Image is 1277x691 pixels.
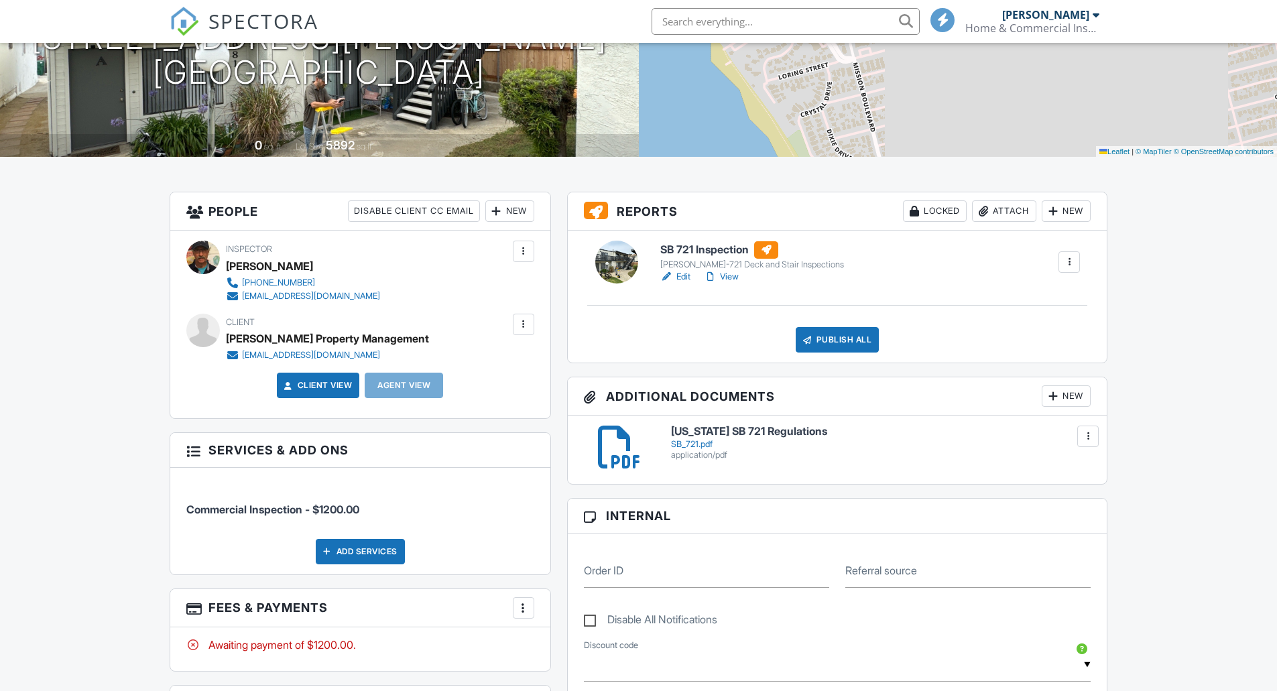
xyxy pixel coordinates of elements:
[242,291,380,302] div: [EMAIL_ADDRESS][DOMAIN_NAME]
[186,478,534,527] li: Service: Commercial Inspection
[242,350,380,361] div: [EMAIL_ADDRESS][DOMAIN_NAME]
[1174,147,1274,155] a: © OpenStreetMap contributors
[568,499,1107,533] h3: Internal
[357,141,373,151] span: sq.ft.
[316,539,405,564] div: Add Services
[671,426,1091,460] a: [US_STATE] SB 721 Regulations SB_721.pdf application/pdf
[660,270,690,284] a: Edit
[170,18,318,46] a: SPECTORA
[671,439,1091,450] div: SB_721.pdf
[32,20,607,91] h1: [STREET_ADDRESS][PERSON_NAME] [GEOGRAPHIC_DATA]
[903,200,967,222] div: Locked
[226,256,313,276] div: [PERSON_NAME]
[264,141,283,151] span: sq. ft.
[226,276,380,290] a: [PHONE_NUMBER]
[1132,147,1134,155] span: |
[584,563,623,578] label: Order ID
[282,379,353,392] a: Client View
[1136,147,1172,155] a: © MapTiler
[485,200,534,222] div: New
[226,290,380,303] a: [EMAIL_ADDRESS][DOMAIN_NAME]
[186,503,359,516] span: Commercial Inspection - $1200.00
[1099,147,1130,155] a: Leaflet
[568,377,1107,416] h3: Additional Documents
[170,433,550,468] h3: Services & Add ons
[671,426,1091,438] h6: [US_STATE] SB 721 Regulations
[568,192,1107,231] h3: Reports
[226,349,418,362] a: [EMAIL_ADDRESS][DOMAIN_NAME]
[226,317,255,327] span: Client
[1042,385,1091,407] div: New
[671,450,1091,460] div: application/pdf
[660,241,844,259] h6: SB 721 Inspection
[1002,8,1089,21] div: [PERSON_NAME]
[972,200,1036,222] div: Attach
[660,241,844,271] a: SB 721 Inspection [PERSON_NAME]-721 Deck and Stair Inspections
[170,589,550,627] h3: Fees & Payments
[845,563,917,578] label: Referral source
[584,639,638,651] label: Discount code
[296,141,324,151] span: Lot Size
[704,270,739,284] a: View
[652,8,920,35] input: Search everything...
[170,7,199,36] img: The Best Home Inspection Software - Spectora
[1042,200,1091,222] div: New
[226,328,429,349] div: [PERSON_NAME] Property Management
[326,138,355,152] div: 5892
[208,7,318,35] span: SPECTORA
[170,192,550,231] h3: People
[186,637,534,652] div: Awaiting payment of $1200.00.
[255,138,262,152] div: 0
[965,21,1099,35] div: Home & Commercial Inspections By Nelson Engineering LLC
[226,244,272,254] span: Inspector
[660,259,844,270] div: [PERSON_NAME]-721 Deck and Stair Inspections
[242,277,315,288] div: [PHONE_NUMBER]
[584,613,717,630] label: Disable All Notifications
[796,327,879,353] div: Publish All
[348,200,480,222] div: Disable Client CC Email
